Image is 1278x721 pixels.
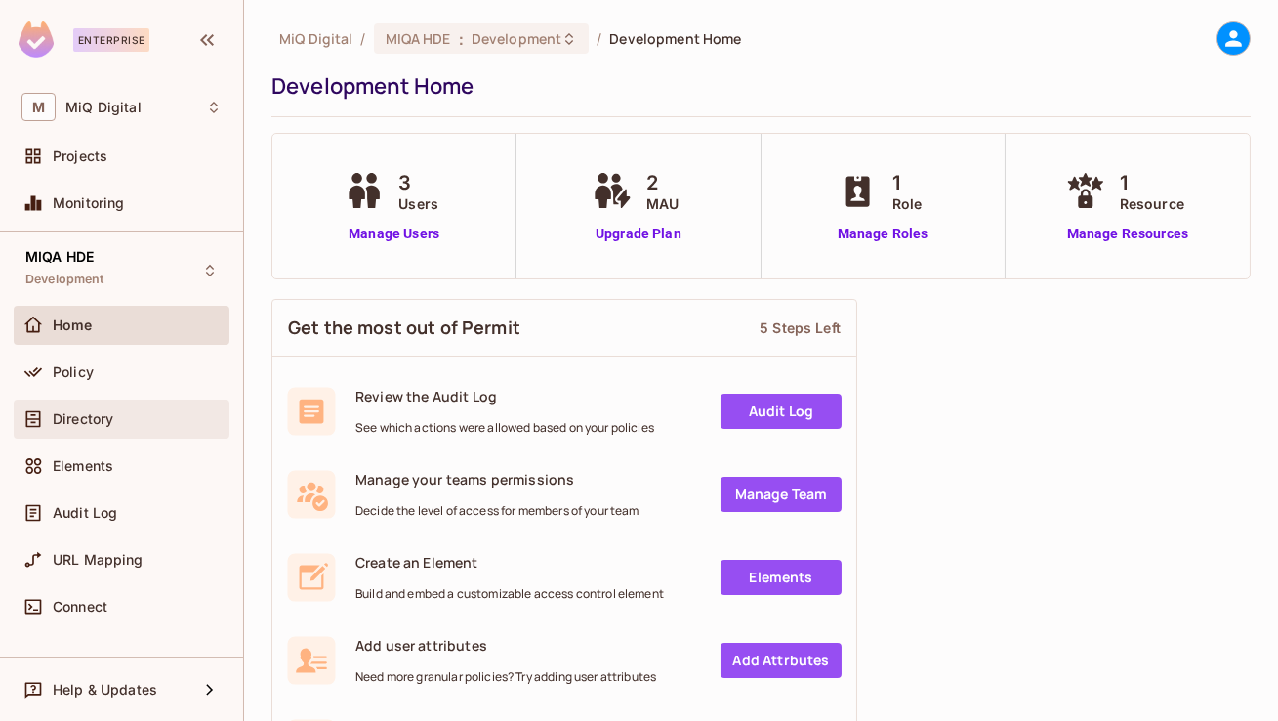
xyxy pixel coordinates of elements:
span: Directory [53,411,113,427]
span: 1 [1120,168,1184,197]
img: SReyMgAAAABJRU5ErkJggg== [19,21,54,58]
a: Elements [721,560,842,595]
span: Projects [53,148,107,164]
span: Resource [1120,193,1184,214]
span: Decide the level of access for members of your team [355,503,639,519]
span: Workspace: MiQ Digital [65,100,142,115]
span: Manage your teams permissions [355,470,639,488]
span: M [21,93,56,121]
span: Development Home [609,29,741,48]
span: Need more granular policies? Try adding user attributes [355,669,656,685]
span: Get the most out of Permit [288,316,520,340]
a: Manage Roles [834,224,932,244]
span: Add user attributes [355,636,656,655]
span: Monitoring [53,195,125,211]
a: Manage Users [340,224,448,244]
span: Development [25,272,104,287]
span: Review the Audit Log [355,387,654,405]
span: Audit Log [53,505,117,521]
span: Role [892,193,923,214]
span: Build and embed a customizable access control element [355,586,664,602]
span: Elements [53,458,113,474]
li: / [597,29,601,48]
div: Development Home [271,71,1241,101]
span: See which actions were allowed based on your policies [355,420,654,436]
span: 3 [398,168,438,197]
a: Audit Log [721,394,842,429]
span: Users [398,193,438,214]
a: Manage Team [721,477,842,512]
span: Help & Updates [53,682,157,698]
span: MAU [646,193,679,214]
a: Add Attrbutes [721,643,842,678]
span: : [458,31,465,47]
div: 5 Steps Left [760,318,841,337]
span: Create an Element [355,553,664,572]
span: Home [53,318,93,333]
a: Manage Resources [1061,224,1194,244]
li: / [360,29,365,48]
span: Connect [53,599,107,615]
span: 2 [646,168,679,197]
span: the active workspace [279,29,352,48]
div: Enterprise [73,28,149,52]
span: Policy [53,364,94,380]
span: URL Mapping [53,552,144,568]
span: MIQA HDE [25,249,94,265]
span: MIQA HDE [386,29,451,48]
span: Development [472,29,561,48]
a: Upgrade Plan [588,224,688,244]
span: 1 [892,168,923,197]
